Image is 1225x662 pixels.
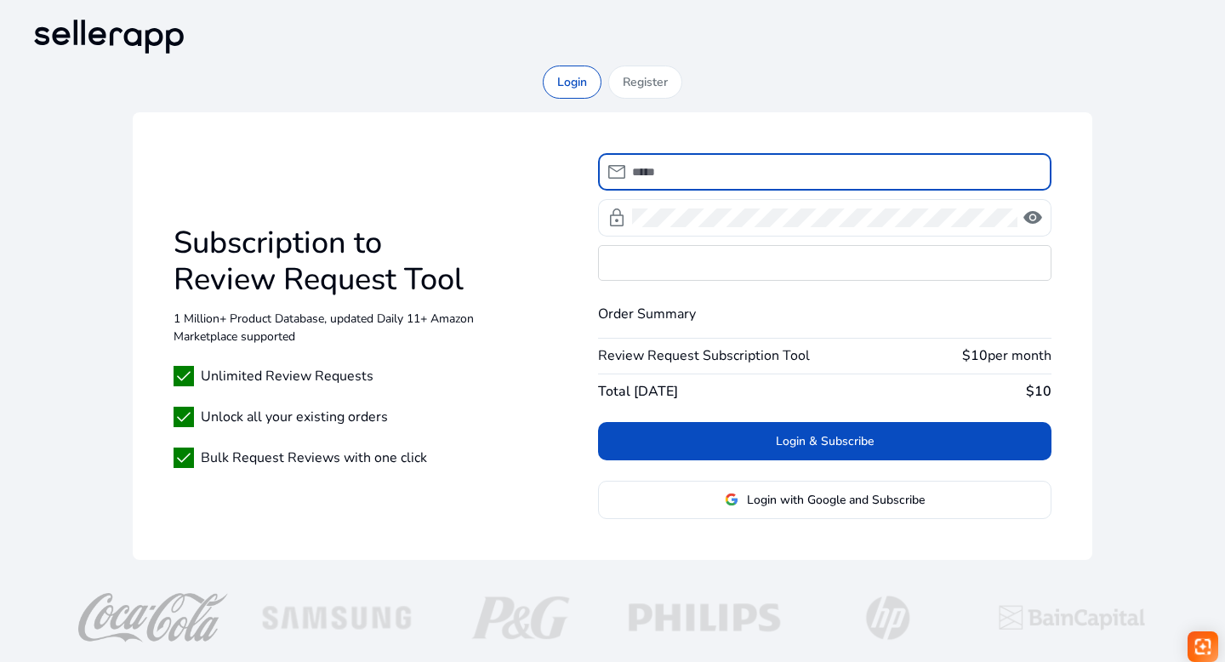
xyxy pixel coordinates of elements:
button: Login with Google and Subscribe [598,481,1051,519]
span: check [174,407,194,427]
img: Samsung-logo-white.png [255,593,419,642]
span: lock [607,208,627,228]
span: check [174,366,194,386]
img: baincapitalTopLogo.png [990,593,1154,642]
img: sellerapp-logo [27,14,191,60]
span: mail [607,162,627,182]
iframe: Secure card payment input frame [599,246,1051,280]
span: Unlimited Review Requests [201,366,373,386]
img: coca-cola-logo.png [71,593,235,642]
span: per month [988,346,1051,365]
p: 1 Million+ Product Database, updated Daily 11+ Amazon Marketplace supported [174,310,476,345]
img: philips-logo-white.png [623,593,786,642]
img: hp-logo-white.png [806,593,970,642]
span: Total [DATE] [598,381,678,402]
img: google-logo.svg [725,493,738,506]
span: visibility [1023,208,1043,228]
span: Review Request Subscription Tool [598,345,810,366]
button: Login & Subscribe [598,422,1051,460]
img: p-g-logo-white.png [439,593,602,642]
h4: Order Summary [598,306,1051,322]
h1: Subscription to Review Request Tool [174,225,476,298]
span: check [174,448,194,468]
span: Unlock all your existing orders [201,407,388,427]
p: Login [557,73,587,91]
b: $10 [1026,382,1051,401]
span: Login with Google and Subscribe [747,491,925,509]
span: Login & Subscribe [776,432,874,450]
span: Bulk Request Reviews with one click [201,448,427,468]
p: Register [623,73,668,91]
b: $10 [962,346,988,365]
